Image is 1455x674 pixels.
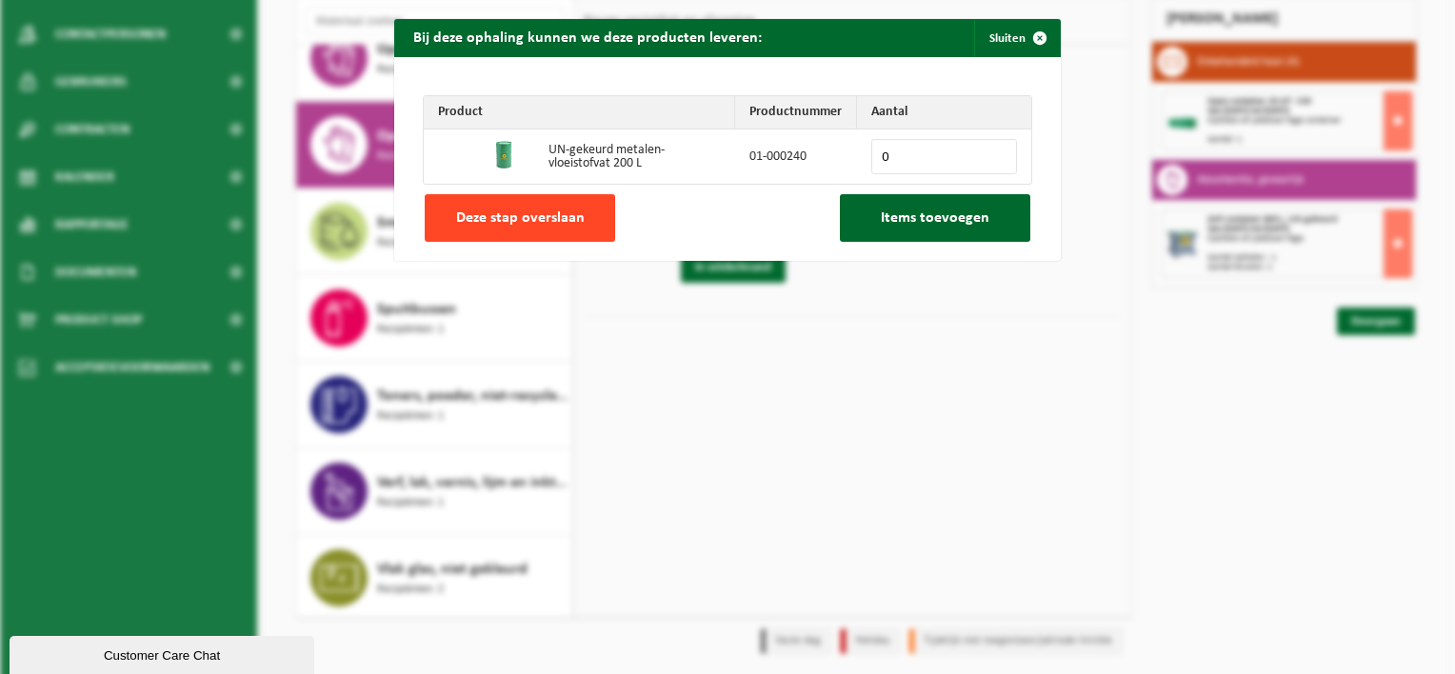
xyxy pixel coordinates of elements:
[735,129,857,184] td: 01-000240
[489,140,520,170] img: 01-000240
[394,19,781,55] h2: Bij deze ophaling kunnen we deze producten leveren:
[425,194,615,242] button: Deze stap overslaan
[735,96,857,129] th: Productnummer
[840,194,1030,242] button: Items toevoegen
[456,210,585,226] span: Deze stap overslaan
[10,632,318,674] iframe: chat widget
[534,129,735,184] td: UN-gekeurd metalen-vloeistofvat 200 L
[857,96,1031,129] th: Aantal
[881,210,989,226] span: Items toevoegen
[974,19,1059,57] button: Sluiten
[424,96,735,129] th: Product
